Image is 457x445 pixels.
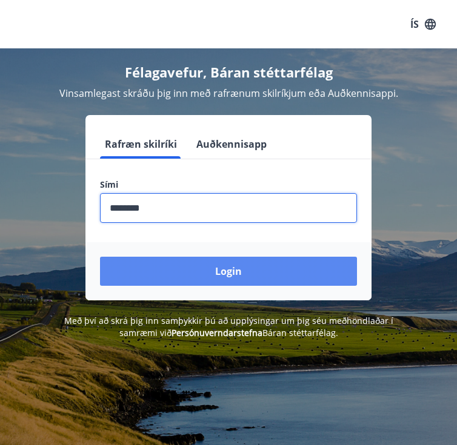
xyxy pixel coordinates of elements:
label: Sími [100,179,357,191]
h4: Félagavefur, Báran stéttarfélag [15,63,442,81]
button: ÍS [404,13,442,35]
button: Rafræn skilríki [100,130,182,159]
a: Persónuverndarstefna [172,327,262,338]
span: Með því að skrá þig inn samþykkir þú að upplýsingar um þig séu meðhöndlaðar í samræmi við Báran s... [64,315,393,338]
button: Login [100,257,357,286]
span: Vinsamlegast skráðu þig inn með rafrænum skilríkjum eða Auðkennisappi. [59,87,398,100]
button: Auðkennisapp [192,130,272,159]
